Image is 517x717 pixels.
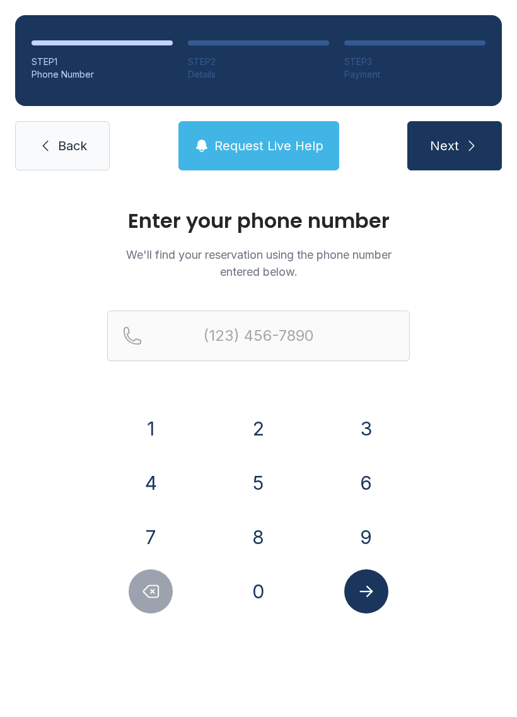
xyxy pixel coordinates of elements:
[344,569,388,613] button: Submit lookup form
[344,461,388,505] button: 6
[430,137,459,155] span: Next
[58,137,87,155] span: Back
[32,56,173,68] div: STEP 1
[214,137,323,155] span: Request Live Help
[129,461,173,505] button: 4
[344,406,388,451] button: 3
[344,56,485,68] div: STEP 3
[236,461,281,505] button: 5
[188,68,329,81] div: Details
[129,515,173,559] button: 7
[107,211,410,231] h1: Enter your phone number
[129,406,173,451] button: 1
[236,569,281,613] button: 0
[107,311,410,361] input: Reservation phone number
[188,56,329,68] div: STEP 2
[129,569,173,613] button: Delete number
[32,68,173,81] div: Phone Number
[344,68,485,81] div: Payment
[236,406,281,451] button: 2
[344,515,388,559] button: 9
[236,515,281,559] button: 8
[107,246,410,280] p: We'll find your reservation using the phone number entered below.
